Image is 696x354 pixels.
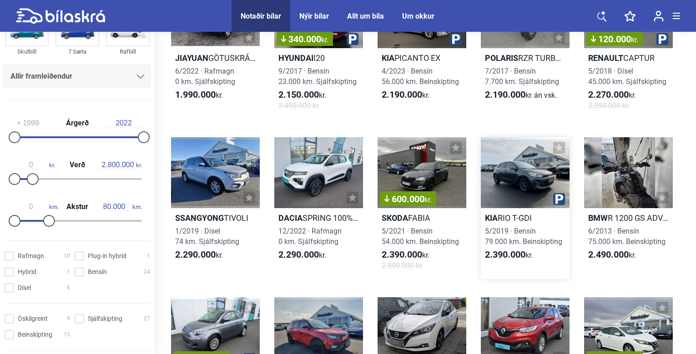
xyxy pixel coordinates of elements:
[100,161,142,169] span: kr.
[321,35,328,44] span: kr.
[382,249,422,260] b: 2.390.000
[584,137,673,279] a: BMWR 1200 GS ADVENTURE6/2013 · Bensín75.000 km. Beinskipting2.490.000kr.
[450,33,462,45] img: parking.png
[588,213,608,223] b: BMW
[175,67,235,86] span: 6/2022 · Rafmagn 0 km. Sjálfskipting
[384,194,432,204] span: 600.000
[382,227,459,246] span: 5/2021 · Bensín 54.000 km. Beinskipting
[378,213,466,223] h2: FABIA
[485,249,525,260] b: 2.390.000
[481,137,570,279] a: KiaRIO T-GDI5/2019 · Bensín79.000 km. Beinskipting2.390.000kr.
[241,12,281,20] a: Notaðir bílar
[584,53,673,63] h2: CAPTUR
[147,251,150,261] span: 1
[656,33,668,45] img: parking.png
[144,267,150,277] span: 24
[64,330,70,339] span: 15
[402,12,434,20] a: Um okkur
[278,249,326,260] span: kr.
[382,90,429,100] span: kr.
[88,314,122,324] span: Sjálfskipting
[382,249,429,260] span: kr.
[175,89,216,100] b: 1.990.000
[588,67,666,86] span: 5/2018 · Dísel 45.000 km. Sjálfskipting
[18,330,52,339] span: Beinskipting
[588,249,636,260] span: kr.
[485,249,533,260] span: kr.
[18,267,36,277] span: Hybrid
[144,314,150,324] span: 27
[5,46,49,57] div: Skutbíll
[278,213,303,223] b: Dacia
[631,35,638,44] span: kr.
[382,213,408,223] b: Skoda
[481,213,570,223] h2: RIO T-GDI
[64,251,70,261] span: 10
[67,283,70,293] span: 6
[106,46,150,57] div: Rafbíll
[18,283,31,293] span: Dísel
[382,67,459,86] span: 4/2023 · Bensín 56.000 km. Beinskipting
[278,89,319,100] b: 2.150.000
[424,195,432,204] span: kr.
[485,227,562,246] span: 5/2019 · Bensín 79.000 km. Beinskipting
[13,161,55,169] span: kr.
[588,53,623,63] b: Renault
[588,249,629,260] b: 2.490.000
[485,89,525,100] b: 2.190.000
[347,12,384,20] a: Allt um bíla
[382,89,422,100] b: 2.190.000
[175,213,224,223] b: Ssangyong
[67,161,87,169] span: Verð
[278,90,326,100] span: kr.
[378,53,466,63] h2: PICANTO EX
[281,35,328,44] span: 340.000
[588,100,630,111] span: 2.390.000 kr.
[347,33,358,45] img: parking.png
[278,53,313,63] b: Hyundai
[175,249,216,260] b: 2.290.000
[278,100,320,111] span: 2.490.000 kr.
[485,67,559,86] span: 7/2017 · Bensín 7.700 km. Sjálfskipting
[382,53,394,63] b: Kia
[175,227,239,246] span: 1/2019 · Dísel 74 km. Sjálfskipting
[64,120,91,127] span: Árgerð
[96,203,142,211] span: km.
[171,137,260,279] a: SsangyongTIVOLI1/2019 · Dísel74 km. Sjálfskipting2.290.000kr.
[485,90,557,100] span: kr.
[18,314,48,324] span: Óskilgreint
[171,213,260,223] h2: TIVOLI
[88,251,126,261] span: Plug-in hybrid
[175,90,223,100] span: kr.
[175,53,208,63] b: JIAYUAN
[274,53,363,63] h2: I20
[481,53,570,63] h2: RZR TURBO FOX PROSTAR
[588,90,636,100] span: kr.
[553,193,565,205] img: parking.png
[588,89,629,100] b: 2.270.000
[10,70,72,83] span: Allir framleiðendur
[382,260,423,271] span: 2.990.000 kr.
[55,46,99,57] div: 7 Sæta
[299,12,329,20] a: Nýir bílar
[171,53,260,63] h2: GÖTUSKRÁÐUR GOLFBÍLL EIDOLA LZ EV
[88,267,107,277] span: Bensín
[67,267,70,277] span: 1
[378,137,466,279] a: 600.000kr.SkodaFABIA5/2021 · Bensín54.000 km. Beinskipting2.390.000kr.2.990.000 kr.
[13,203,59,211] span: km.
[278,227,342,246] span: 12/2022 · Rafmagn 0 km. Sjálfskipting
[584,213,673,223] h2: R 1200 GS ADVENTURE
[591,35,638,44] span: 120.000
[18,251,44,261] span: Rafmagn
[485,53,518,63] b: Polaris
[274,213,363,223] h2: SPRING 100% RAFMAGN 230 KM DRÆGNI
[67,314,70,324] span: 9
[485,213,498,223] b: Kia
[278,67,357,86] span: 9/2017 · Bensín 23.000 km. Sjálfskipting
[175,249,223,260] span: kr.
[588,227,666,246] span: 6/2013 · Bensín 75.000 km. Beinskipting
